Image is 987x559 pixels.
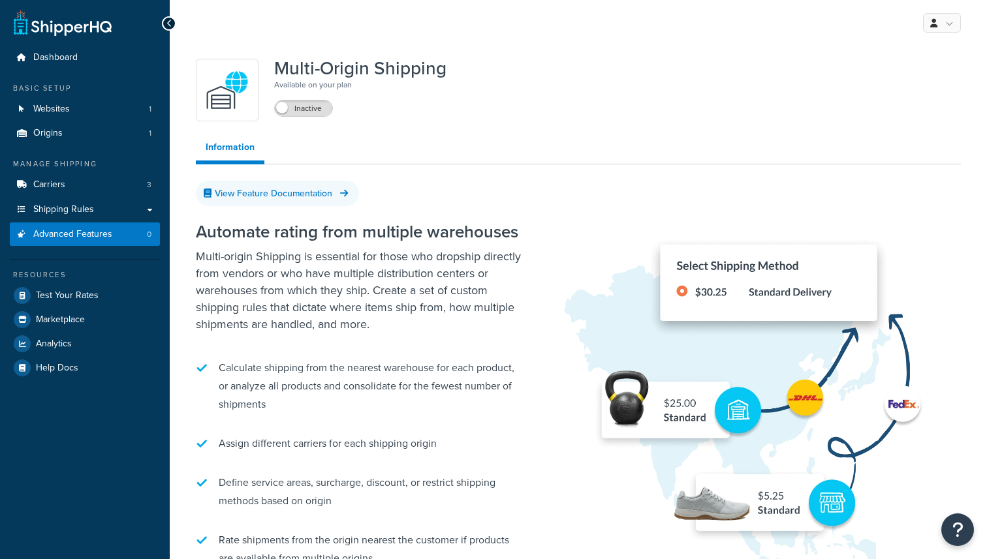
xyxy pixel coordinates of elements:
[196,467,522,517] li: Define service areas, surcharge, discount, or restrict shipping methods based on origin
[10,173,160,197] li: Carriers
[33,52,78,63] span: Dashboard
[10,222,160,247] li: Advanced Features
[274,78,446,91] p: Available on your plan
[10,284,160,307] a: Test Your Rates
[10,332,160,355] a: Analytics
[10,222,160,247] a: Advanced Features0
[274,59,446,78] h1: Multi-Origin Shipping
[10,83,160,94] div: Basic Setup
[204,67,250,113] img: WatD5o0RtDAAAAAElFTkSuQmCC
[10,121,160,145] a: Origins1
[10,269,160,280] div: Resources
[36,314,85,325] span: Marketplace
[149,104,151,115] span: 1
[196,248,522,333] p: Multi-origin Shipping is essential for those who dropship directly from vendors or who have multi...
[10,173,160,197] a: Carriers3
[147,179,151,190] span: 3
[196,134,264,164] a: Information
[10,198,160,222] a: Shipping Rules
[941,513,974,546] button: Open Resource Center
[36,363,78,374] span: Help Docs
[10,121,160,145] li: Origins
[149,128,151,139] span: 1
[196,222,522,241] h2: Automate rating from multiple warehouses
[33,179,65,190] span: Carriers
[10,308,160,331] a: Marketplace
[10,356,160,380] a: Help Docs
[147,229,151,240] span: 0
[196,181,359,206] a: View Feature Documentation
[33,128,63,139] span: Origins
[275,100,332,116] label: Inactive
[10,97,160,121] a: Websites1
[196,352,522,420] li: Calculate shipping from the nearest warehouse for each product, or analyze all products and conso...
[36,339,72,350] span: Analytics
[10,97,160,121] li: Websites
[33,204,94,215] span: Shipping Rules
[33,104,70,115] span: Websites
[10,159,160,170] div: Manage Shipping
[33,229,112,240] span: Advanced Features
[10,46,160,70] a: Dashboard
[196,428,522,459] li: Assign different carriers for each shipping origin
[36,290,99,301] span: Test Your Rates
